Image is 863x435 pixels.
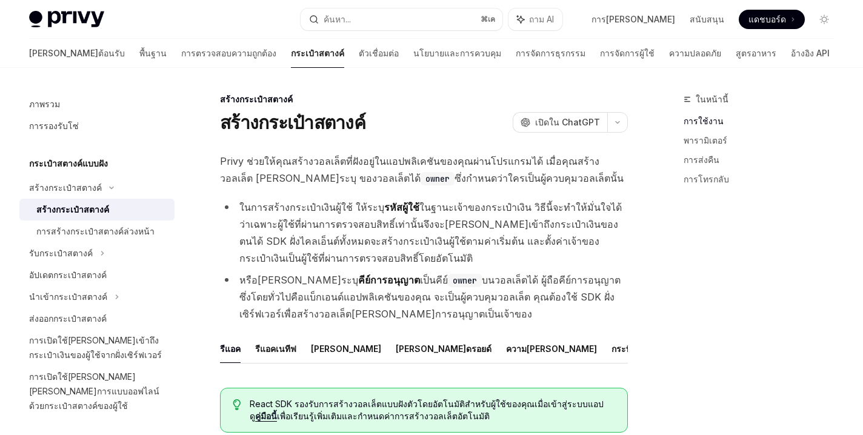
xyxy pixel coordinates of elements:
[600,39,655,68] a: การจัดการผู้ใช้
[19,264,175,286] a: อัปเดตกระเป๋าสตางค์
[19,366,175,417] a: การเปิดใช้[PERSON_NAME][PERSON_NAME]การแบบออฟไลน์ด้วยกระเป๋าสตางค์ของผู้ใช้
[791,48,830,58] font: อ้างอิง API
[29,335,162,360] font: การเปิดใช้[PERSON_NAME]เข้าถึงกระเป๋าเงินของผู้ใช้จากฝั่งเซิร์ฟเวอร์
[455,172,624,184] font: ซึ่งกำหนดว่าใครเป็นผู้ควบคุมวอลเล็ตนั้น
[396,344,491,354] font: [PERSON_NAME]ดรอยด์
[506,334,597,363] button: ความ[PERSON_NAME]
[220,334,241,363] button: รีแอค
[684,154,719,165] font: การส่งคืน
[413,48,501,58] font: นโยบายและการควบคุม
[255,411,277,421] font: คู่มือนี้
[19,93,175,115] a: ภาพรวม
[311,344,381,354] font: [PERSON_NAME]
[29,182,102,193] font: สร้างกระเป๋าสตางค์
[736,39,776,68] a: สูตรอาหาร
[291,48,344,58] font: กระเป๋าสตางค์
[29,371,159,411] font: การเปิดใช้[PERSON_NAME][PERSON_NAME]การแบบออฟไลน์ด้วยกระเป๋าสตางค์ของผู้ใช้
[250,399,604,421] font: React SDK รองรับการสร้างวอลเล็ตแบบฝังตัวโดยอัตโนมัติสำหรับผู้ใช้ของคุณเมื่อเข้าสู่ระบบแอป ดู
[611,344,647,354] font: กระพือปีก
[684,135,727,145] font: พารามิเตอร์
[291,39,344,68] a: กระเป๋าสตางค์
[19,115,175,137] a: การรองรับโซ่
[139,48,167,58] font: พื้นฐาน
[508,8,562,30] button: ถาม AI
[591,14,675,24] font: การ[PERSON_NAME]
[488,15,495,24] font: เค
[600,48,655,58] font: การจัดการผู้ใช้
[29,48,125,58] font: [PERSON_NAME]ต้อนรับ
[239,274,621,320] font: บนวอลเล็ตได้ ผู้ถือคีย์การอนุญาต ซึ่งโดยทั่วไปคือแบ็กเอนด์แอปพลิเคชันของคุณ จะเป็นผู้ควบคุมวอลเล็...
[396,334,491,363] button: [PERSON_NAME]ดรอยด์
[736,48,776,58] font: สูตรอาหาร
[481,15,488,24] font: ⌘
[684,150,844,170] a: การส่งคืน
[29,313,107,324] font: ส่งออกกระเป๋าสตางค์
[19,308,175,330] a: ส่งออกกระเป๋าสตางค์
[815,10,834,29] button: สลับโหมดมืด
[359,48,399,58] font: ตัวเชื่อมต่อ
[29,121,79,131] font: การรองรับโซ่
[220,155,599,184] font: Privy ช่วยให้คุณสร้างวอลเล็ตที่ฝังอยู่ในแอปพลิเคชันของคุณผ่านโปรแกรมได้ เมื่อคุณสร้างวอลเล็ต [PER...
[516,39,585,68] a: การจัดการธุรกรรม
[669,48,721,58] font: ความปลอดภัย
[739,10,805,29] a: แดชบอร์ด
[239,201,384,213] font: ในการสร้างกระเป๋าเงินผู้ใช้ ให้ระบุ
[220,94,293,104] font: สร้างกระเป๋าสตางค์
[29,291,107,302] font: นำเข้ากระเป๋าสตางค์
[181,48,276,58] font: การตรวจสอบความถูกต้อง
[29,99,60,109] font: ภาพรวม
[324,14,351,24] font: ค้นหา...
[684,116,724,126] font: การใช้งาน
[239,201,622,264] font: ในฐานะเจ้าของกระเป๋าเงิน วิธีนี้จะทำให้มั่นใจได้ว่าเฉพาะผู้ใช้ที่ผ่านการตรวจสอบสิทธิ์เท่านั้นจึงจ...
[36,226,155,236] font: การสร้างกระเป๋าสตางค์ล่วงหน้า
[181,39,276,68] a: การตรวจสอบความถูกต้อง
[36,204,109,214] font: สร้างกระเป๋าสตางค์
[420,274,448,286] font: เป็นคีย์
[791,39,830,68] a: อ้างอิง API
[139,39,167,68] a: พื้นฐาน
[29,248,93,258] font: รับกระเป๋าสตางค์
[684,170,844,189] a: การโทรกลับ
[19,330,175,366] a: การเปิดใช้[PERSON_NAME]เข้าถึงกระเป๋าเงินของผู้ใช้จากฝั่งเซิร์ฟเวอร์
[358,274,420,286] font: คีย์การอนุญาต
[690,13,724,25] a: สนับสนุน
[513,112,607,133] button: เปิดใน ChatGPT
[748,14,786,24] font: แดชบอร์ด
[696,94,728,104] font: ในหน้านี้
[421,172,455,185] code: owner
[448,274,482,287] code: owner
[529,14,554,24] font: ถาม AI
[591,13,675,25] a: การ[PERSON_NAME]
[535,117,600,127] font: เปิดใน ChatGPT
[233,399,241,410] svg: เคล็ดลับ
[29,158,108,168] font: กระเป๋าสตางค์แบบฝัง
[669,39,721,68] a: ความปลอดภัย
[277,411,490,421] font: เพื่อเรียนรู้เพิ่มเติมและกำหนดค่าการสร้างวอลเล็ตอัตโนมัติ
[684,111,844,131] a: การใช้งาน
[384,201,419,213] font: รหัสผู้ใช้
[611,334,647,363] button: กระพือปีก
[255,411,277,422] a: คู่มือนี้
[506,344,597,354] font: ความ[PERSON_NAME]
[684,174,729,184] font: การโทรกลับ
[311,334,381,363] button: [PERSON_NAME]
[301,8,502,30] button: ค้นหา...⌘เค
[255,334,296,363] button: รีแอคเนทีฟ
[19,199,175,221] a: สร้างกระเป๋าสตางค์
[29,39,125,68] a: [PERSON_NAME]ต้อนรับ
[690,14,724,24] font: สนับสนุน
[516,48,585,58] font: การจัดการธุรกรรม
[684,131,844,150] a: พารามิเตอร์
[255,344,296,354] font: รีแอคเนทีฟ
[359,39,399,68] a: ตัวเชื่อมต่อ
[239,274,358,286] font: หรือ[PERSON_NAME]ระบุ
[413,39,501,68] a: นโยบายและการควบคุม
[19,221,175,242] a: การสร้างกระเป๋าสตางค์ล่วงหน้า
[220,344,241,354] font: รีแอค
[29,270,107,280] font: อัปเดตกระเป๋าสตางค์
[220,111,365,133] font: สร้างกระเป๋าสตางค์
[29,11,104,28] img: โลโก้ไฟ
